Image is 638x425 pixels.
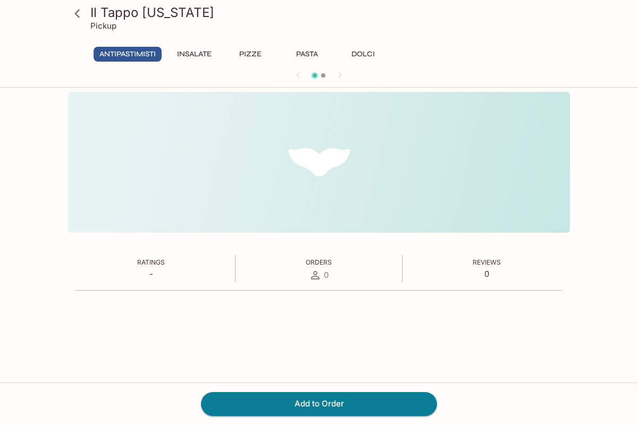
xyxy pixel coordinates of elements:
[201,392,437,415] button: Add to Order
[324,270,329,280] span: 0
[339,47,387,62] button: DOLCI
[306,258,332,266] span: Orders
[226,47,274,62] button: PIZZE
[94,47,162,62] button: ANTIPASTIMISTI
[473,269,501,279] p: 0
[137,258,165,266] span: Ratings
[170,47,218,62] button: INSALATE
[90,21,116,31] p: Pickup
[473,258,501,266] span: Reviews
[283,47,331,62] button: PASTA
[90,4,566,21] h3: Il Tappo [US_STATE]
[137,269,165,279] p: -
